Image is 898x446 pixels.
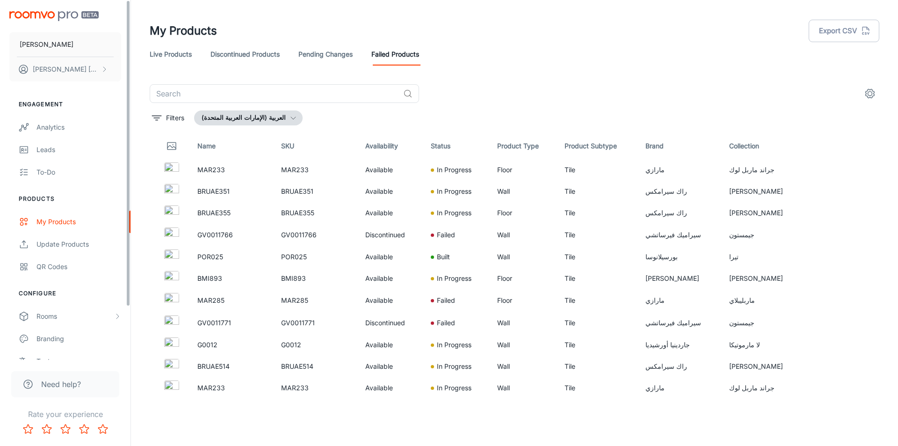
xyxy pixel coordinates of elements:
[722,159,805,181] td: جراند ماربل لوك
[638,159,722,181] td: مارازي
[722,202,805,224] td: [PERSON_NAME]
[371,43,419,66] a: Failed Products
[274,377,357,399] td: MAR233
[722,246,805,268] td: تيرا
[722,334,805,356] td: لا مارموتيكا
[274,159,357,181] td: MAR233
[197,340,266,350] p: G0012
[274,356,357,377] td: BRUAE514
[557,159,637,181] td: Tile
[557,399,637,420] td: Tile
[638,246,722,268] td: بورسيلانوسا
[490,399,558,420] td: Wall
[197,273,266,284] p: BMI893
[274,224,357,246] td: GV0011766
[861,84,879,103] button: settings
[298,43,353,66] a: Pending Changes
[722,399,805,420] td: [PERSON_NAME]
[274,334,357,356] td: G0012
[490,356,558,377] td: Wall
[19,420,37,439] button: Rate 1 star
[638,224,722,246] td: سيراميك فيرساتشي
[358,202,423,224] td: Available
[36,239,121,249] div: Update Products
[638,181,722,202] td: راك سيرامكس
[437,361,471,372] p: In Progress
[638,334,722,356] td: جاردينيا أورشيديا
[557,202,637,224] td: Tile
[358,224,423,246] td: Discontinued
[437,165,471,175] p: In Progress
[722,356,805,377] td: [PERSON_NAME]
[490,268,558,289] td: Floor
[36,167,121,177] div: To-do
[197,186,266,197] p: BRUAE351
[210,43,280,66] a: Discontinued Products
[150,84,399,103] input: Search
[7,409,123,420] p: Rate your experience
[274,246,357,268] td: POR025
[490,289,558,312] td: Floor
[36,217,121,227] div: My Products
[274,268,357,289] td: BMI893
[274,133,357,159] th: SKU
[638,312,722,334] td: سيراميك فيرساتشي
[638,377,722,399] td: مارازي
[722,224,805,246] td: جيمستون
[722,268,805,289] td: [PERSON_NAME]
[166,140,177,152] svg: Thumbnail
[490,334,558,356] td: Wall
[33,64,99,74] p: [PERSON_NAME] [PERSON_NAME]
[638,202,722,224] td: راك سيرامكس
[557,312,637,334] td: Tile
[557,377,637,399] td: Tile
[557,224,637,246] td: Tile
[437,318,455,328] p: Failed
[437,340,471,350] p: In Progress
[36,145,121,155] div: Leads
[274,399,357,420] td: BRUAE487
[36,122,121,132] div: Analytics
[75,420,94,439] button: Rate 4 star
[557,181,637,202] td: Tile
[557,268,637,289] td: Tile
[557,289,637,312] td: Tile
[638,133,722,159] th: Brand
[9,57,121,81] button: [PERSON_NAME] [PERSON_NAME]
[437,208,471,218] p: In Progress
[557,356,637,377] td: Tile
[437,383,471,393] p: In Progress
[9,32,121,57] button: [PERSON_NAME]
[437,252,450,262] p: Built
[274,181,357,202] td: BRUAE351
[274,202,357,224] td: BRUAE355
[94,420,112,439] button: Rate 5 star
[722,181,805,202] td: [PERSON_NAME]
[9,11,99,21] img: Roomvo PRO Beta
[557,246,637,268] td: Tile
[490,133,558,159] th: Product Type
[638,399,722,420] td: راك سيرامكس
[358,159,423,181] td: Available
[190,133,274,159] th: Name
[358,133,423,159] th: Availability
[358,356,423,377] td: Available
[722,312,805,334] td: جيمستون
[197,208,266,218] p: BRUAE355
[36,262,121,272] div: QR Codes
[150,110,187,125] button: filter
[722,289,805,312] td: ماربليبلاي
[197,252,266,262] p: POR025
[150,43,192,66] a: Live Products
[490,181,558,202] td: Wall
[358,334,423,356] td: Available
[490,224,558,246] td: Wall
[36,356,121,366] div: Texts
[150,22,217,39] h1: My Products
[557,334,637,356] td: Tile
[358,377,423,399] td: Available
[358,399,423,420] td: Available
[41,379,81,390] span: Need help?
[490,159,558,181] td: Floor
[197,383,266,393] p: MAR233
